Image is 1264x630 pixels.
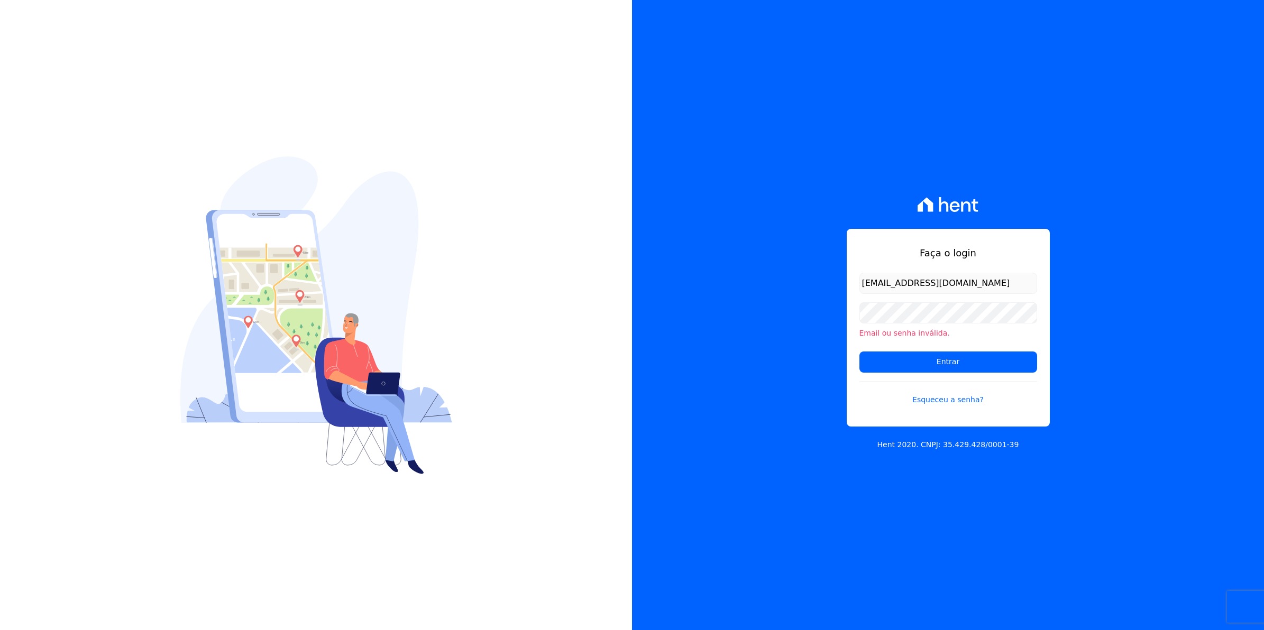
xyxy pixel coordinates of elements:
[859,351,1037,373] input: Entrar
[859,328,1037,339] li: Email ou senha inválida.
[877,439,1019,450] p: Hent 2020. CNPJ: 35.429.428/0001-39
[859,381,1037,405] a: Esqueceu a senha?
[859,246,1037,260] h1: Faça o login
[859,273,1037,294] input: Email
[180,156,452,474] img: Login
